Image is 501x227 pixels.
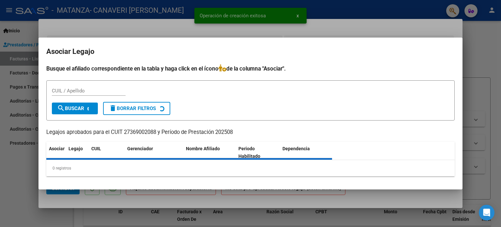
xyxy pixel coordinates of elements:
mat-icon: search [57,104,65,112]
datatable-header-cell: Dependencia [280,142,332,163]
span: Asociar [49,146,65,151]
h4: Busque el afiliado correspondiente en la tabla y haga click en el ícono de la columna "Asociar". [46,64,455,73]
datatable-header-cell: CUIL [89,142,125,163]
span: Legajo [68,146,83,151]
div: Open Intercom Messenger [479,205,494,220]
datatable-header-cell: Legajo [66,142,89,163]
span: CUIL [91,146,101,151]
span: Borrar Filtros [109,105,156,111]
p: Legajos aprobados para el CUIT 27369002088 y Período de Prestación 202508 [46,128,455,137]
button: Borrar Filtros [103,102,170,115]
span: Nombre Afiliado [186,146,220,151]
datatable-header-cell: Gerenciador [125,142,183,163]
mat-icon: delete [109,104,117,112]
span: Gerenciador [127,146,153,151]
span: Periodo Habilitado [238,146,260,159]
datatable-header-cell: Nombre Afiliado [183,142,236,163]
span: Dependencia [282,146,310,151]
datatable-header-cell: Periodo Habilitado [236,142,280,163]
datatable-header-cell: Asociar [46,142,66,163]
span: Buscar [57,105,84,111]
h2: Asociar Legajo [46,45,455,58]
button: Buscar [52,103,98,114]
div: 0 registros [46,160,455,176]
